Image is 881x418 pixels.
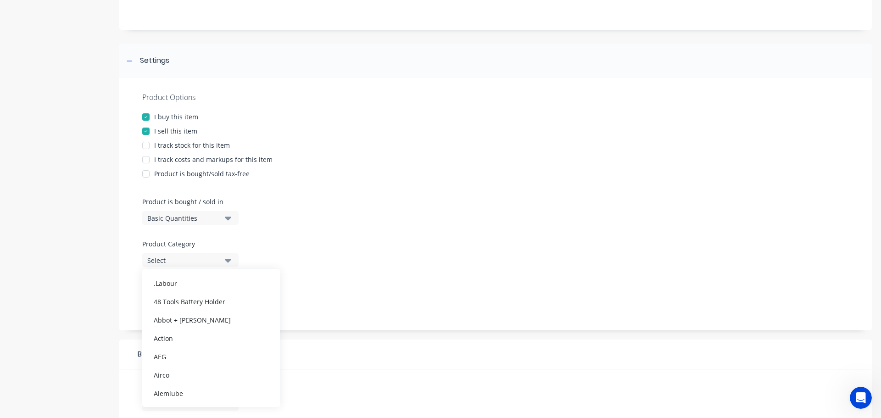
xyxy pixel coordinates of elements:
div: Buying [119,340,872,369]
div: Action [142,329,280,347]
div: I buy this item [154,112,198,122]
div: AEG [142,347,280,366]
div: I track stock for this item [154,140,230,150]
label: Product Category [142,239,234,249]
label: Product is bought / sold in [142,197,234,206]
div: Basic Quantities [147,213,221,223]
button: Basic Quantities [142,211,239,225]
div: I track costs and markups for this item [154,155,273,164]
div: Product Options [142,92,849,103]
div: Close [161,4,178,21]
div: .Labour [142,274,280,292]
div: Airco [142,366,280,384]
div: Product is bought/sold tax-free [154,169,250,178]
div: Settings [140,55,169,67]
div: Abbot + [PERSON_NAME] [142,311,280,329]
div: I sell this item [154,126,197,136]
button: Select [142,253,239,267]
iframe: Intercom live chat [850,387,872,409]
button: go back [6,4,23,21]
div: Alemlube [142,384,280,402]
div: 48 Tools Battery Holder [142,292,280,311]
div: Select [147,256,221,265]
